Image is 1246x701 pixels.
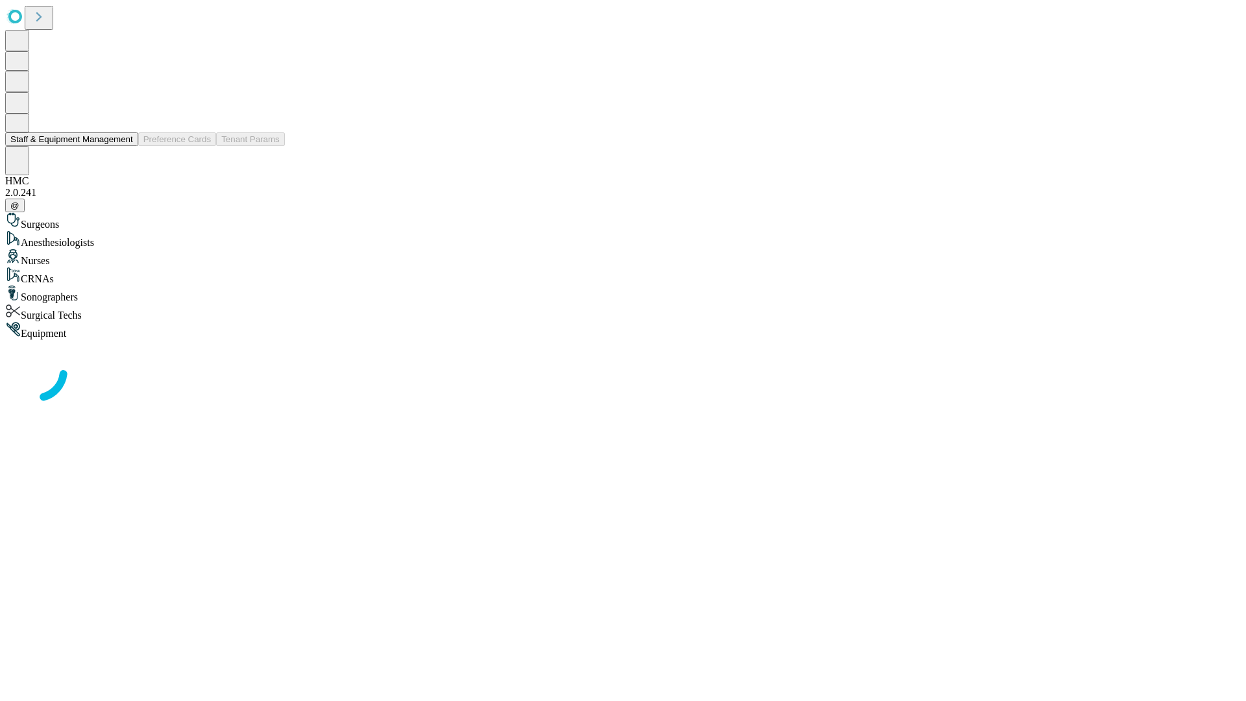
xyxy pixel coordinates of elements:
[5,249,1241,267] div: Nurses
[5,187,1241,199] div: 2.0.241
[5,212,1241,230] div: Surgeons
[5,303,1241,321] div: Surgical Techs
[5,267,1241,285] div: CRNAs
[5,132,138,146] button: Staff & Equipment Management
[5,199,25,212] button: @
[10,201,19,210] span: @
[5,321,1241,339] div: Equipment
[5,285,1241,303] div: Sonographers
[138,132,216,146] button: Preference Cards
[216,132,285,146] button: Tenant Params
[5,175,1241,187] div: HMC
[5,230,1241,249] div: Anesthesiologists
